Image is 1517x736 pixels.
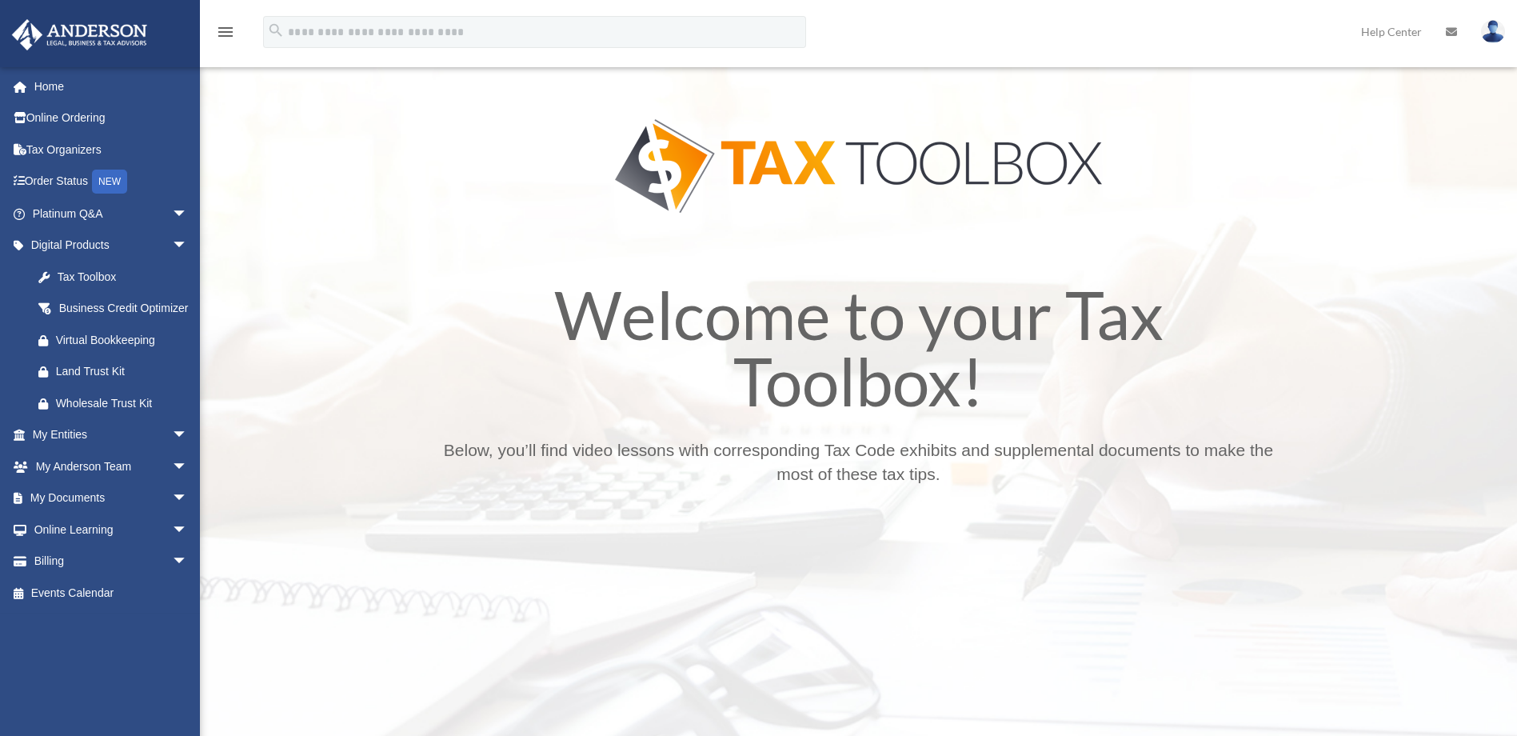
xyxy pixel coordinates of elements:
span: arrow_drop_down [172,450,204,483]
a: My Documentsarrow_drop_down [11,482,212,514]
a: Tax Toolbox [22,261,204,293]
a: Virtual Bookkeeping [22,324,212,356]
a: Digital Productsarrow_drop_down [11,230,212,262]
a: Wholesale Trust Kit [22,387,212,419]
div: Tax Toolbox [56,267,184,287]
img: Tax Tool Box Logo [615,119,1102,213]
a: Tax Organizers [11,134,212,166]
a: Platinum Q&Aarrow_drop_down [11,198,212,230]
h1: Welcome to your Tax Toolbox! [427,282,1291,422]
a: Land Trust Kit [22,356,212,388]
a: Online Learningarrow_drop_down [11,514,212,546]
span: arrow_drop_down [172,546,204,578]
a: Order StatusNEW [11,166,212,198]
img: Anderson Advisors Platinum Portal [7,19,152,50]
a: Billingarrow_drop_down [11,546,212,578]
span: arrow_drop_down [172,230,204,262]
i: menu [216,22,235,42]
a: Home [11,70,212,102]
span: arrow_drop_down [172,482,204,515]
div: NEW [92,170,127,194]
div: Virtual Bookkeeping [56,330,192,350]
div: Business Credit Optimizer [56,298,192,318]
a: Business Credit Optimizer [22,293,212,325]
a: My Anderson Teamarrow_drop_down [11,450,212,482]
a: Events Calendar [11,577,212,609]
a: Online Ordering [11,102,212,134]
span: arrow_drop_down [172,419,204,452]
div: Wholesale Trust Kit [56,394,192,414]
div: Land Trust Kit [56,362,192,382]
img: User Pic [1481,20,1505,43]
span: arrow_drop_down [172,198,204,230]
a: menu [216,28,235,42]
p: Below, you’ll find video lessons with corresponding Tax Code exhibits and supplemental documents ... [427,438,1291,486]
i: search [267,22,285,39]
a: My Entitiesarrow_drop_down [11,419,212,451]
span: arrow_drop_down [172,514,204,546]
